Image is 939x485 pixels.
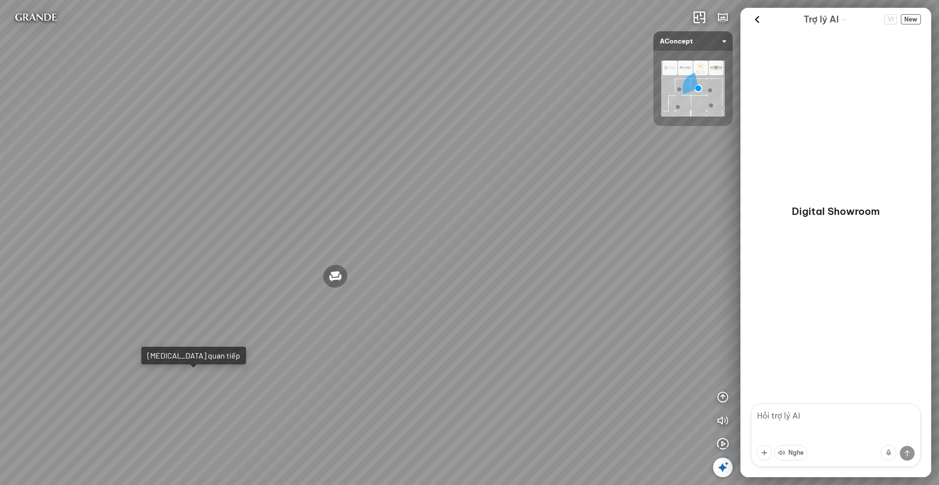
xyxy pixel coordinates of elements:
button: Change language [884,14,897,24]
img: logo [8,8,64,27]
button: Nghe [774,445,807,461]
span: New [901,14,921,24]
p: Digital Showroom [792,205,880,218]
button: New Chat [901,14,921,24]
div: [MEDICAL_DATA] quan tiếp [147,351,240,360]
img: AConcept_CTMHTJT2R6E4.png [661,61,725,116]
span: VI [884,14,897,24]
div: AI Guide options [804,12,847,27]
span: Trợ lý AI [804,13,839,26]
span: AConcept [660,31,726,51]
